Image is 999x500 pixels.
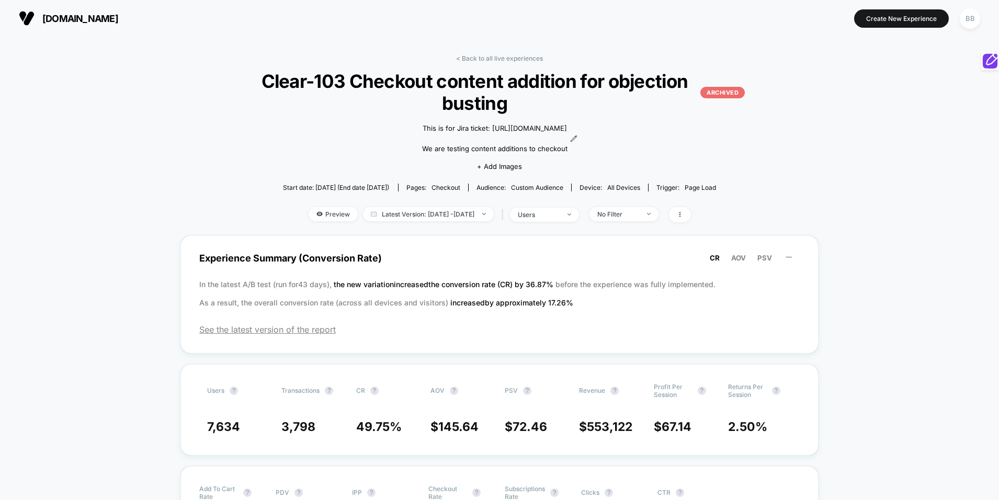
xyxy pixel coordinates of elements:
[567,213,571,215] img: end
[363,207,494,221] span: Latest Version: [DATE] - [DATE]
[579,419,632,434] span: $
[430,387,445,394] span: AOV
[579,387,605,394] span: Revenue
[309,207,358,221] span: Preview
[728,253,749,263] button: AOV
[505,387,518,394] span: PSV
[456,54,543,62] a: < Back to all live experiences
[728,419,767,434] span: 2.50 %
[243,488,252,497] button: ?
[607,184,640,191] span: all devices
[587,419,632,434] span: 553,122
[334,280,555,289] span: the new variation increased the conversion rate (CR) by 36.87 %
[283,184,389,191] span: Start date: [DATE] (End date [DATE])
[571,184,648,191] span: Device:
[371,211,377,217] img: calendar
[325,387,333,395] button: ?
[16,10,121,27] button: [DOMAIN_NAME]
[356,419,402,434] span: 49.75 %
[482,213,486,215] img: end
[477,162,522,171] span: + Add Images
[450,387,458,395] button: ?
[276,488,289,496] span: PDV
[438,419,479,434] span: 145.64
[654,383,693,399] span: Profit Per Session
[610,387,619,395] button: ?
[450,298,573,307] span: increased by approximately 17.26 %
[422,123,567,154] span: This is for Jira ticket: [URL][DOMAIN_NAME] We are testing content additions to checkout
[550,488,559,497] button: ?
[513,419,547,434] span: 72.46
[207,387,224,394] span: users
[707,253,723,263] button: CR
[605,488,613,497] button: ?
[662,419,691,434] span: 67.14
[370,387,379,395] button: ?
[772,387,780,395] button: ?
[698,387,706,395] button: ?
[676,488,684,497] button: ?
[728,383,767,399] span: Returns Per Session
[656,184,716,191] div: Trigger:
[230,387,238,395] button: ?
[352,488,362,496] span: IPP
[757,254,772,262] span: PSV
[406,184,460,191] div: Pages:
[518,211,560,219] div: users
[430,419,479,434] span: $
[657,488,671,496] span: CTR
[281,387,320,394] span: Transactions
[19,10,35,26] img: Visually logo
[499,207,510,222] span: |
[199,324,800,335] span: See the latest version of the report
[199,246,800,270] span: Experience Summary (Conversion Rate)
[710,254,720,262] span: CR
[356,387,365,394] span: CR
[700,87,745,98] p: ARCHIVED
[523,387,531,395] button: ?
[854,9,949,28] button: Create New Experience
[42,13,118,24] span: [DOMAIN_NAME]
[281,419,315,434] span: 3,798
[511,184,563,191] span: Custom Audience
[647,213,651,215] img: end
[957,8,983,29] button: BB
[654,419,691,434] span: $
[505,419,547,434] span: $
[685,184,716,191] span: Page Load
[960,8,980,29] div: BB
[472,488,481,497] button: ?
[731,254,746,262] span: AOV
[476,184,563,191] div: Audience:
[432,184,460,191] span: checkout
[294,488,303,497] button: ?
[207,419,240,434] span: 7,634
[754,253,775,263] button: PSV
[581,488,599,496] span: Clicks
[199,275,800,312] p: In the latest A/B test (run for 43 days), before the experience was fully implemented. As a resul...
[367,488,376,497] button: ?
[254,70,745,114] span: Clear-103 Checkout content addition for objection busting
[597,210,639,218] div: No Filter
